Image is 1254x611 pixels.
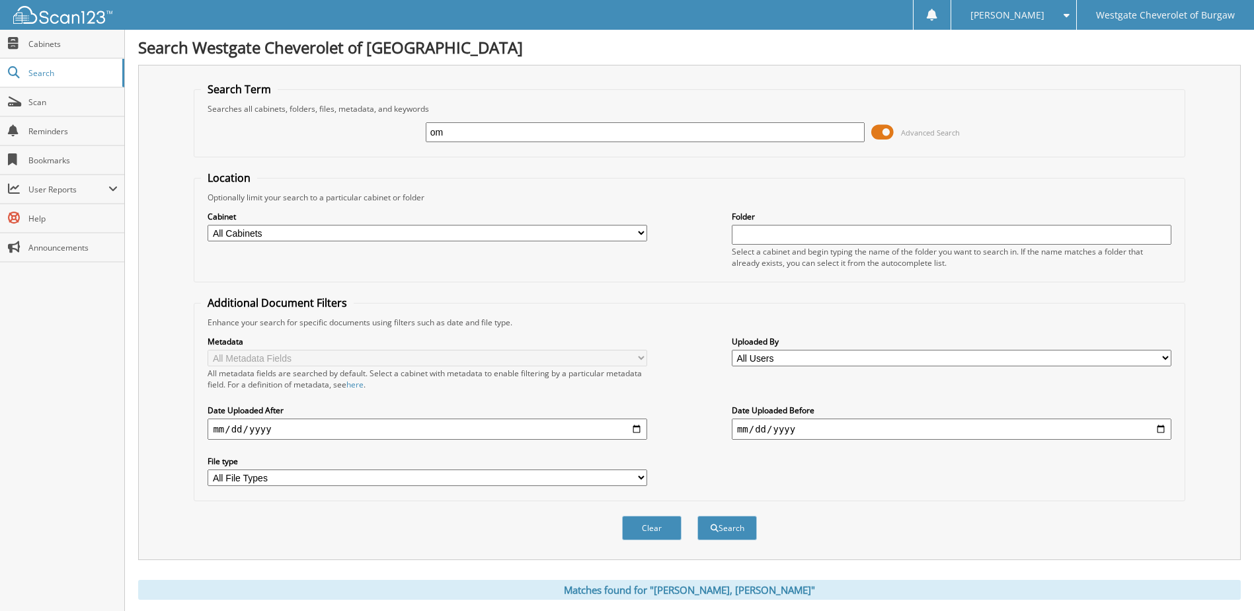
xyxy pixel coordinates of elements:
button: Clear [622,516,682,540]
legend: Additional Document Filters [201,296,354,310]
legend: Location [201,171,257,185]
input: end [732,419,1171,440]
legend: Search Term [201,82,278,97]
span: Reminders [28,126,118,137]
div: Select a cabinet and begin typing the name of the folder you want to search in. If the name match... [732,246,1171,268]
label: Uploaded By [732,336,1171,347]
h1: Search Westgate Cheverolet of [GEOGRAPHIC_DATA] [138,36,1241,58]
span: [PERSON_NAME] [970,11,1044,19]
span: Announcements [28,242,118,253]
span: Help [28,213,118,224]
span: Cabinets [28,38,118,50]
label: Date Uploaded After [208,405,647,416]
label: File type [208,456,647,467]
label: Date Uploaded Before [732,405,1171,416]
span: Westgate Cheverolet of Burgaw [1096,11,1235,19]
div: Matches found for "[PERSON_NAME], [PERSON_NAME]" [138,580,1241,600]
div: Optionally limit your search to a particular cabinet or folder [201,192,1177,203]
span: Search [28,67,116,79]
a: here [346,379,364,390]
div: Searches all cabinets, folders, files, metadata, and keywords [201,103,1177,114]
iframe: Chat Widget [1188,548,1254,611]
span: User Reports [28,184,108,195]
label: Folder [732,211,1171,222]
img: scan123-logo-white.svg [13,6,112,24]
div: All metadata fields are searched by default. Select a cabinet with metadata to enable filtering b... [208,368,647,390]
span: Advanced Search [901,128,960,138]
label: Cabinet [208,211,647,222]
button: Search [697,516,757,540]
div: Enhance your search for specific documents using filters such as date and file type. [201,317,1177,328]
input: start [208,419,647,440]
span: Bookmarks [28,155,118,166]
label: Metadata [208,336,647,347]
span: Scan [28,97,118,108]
